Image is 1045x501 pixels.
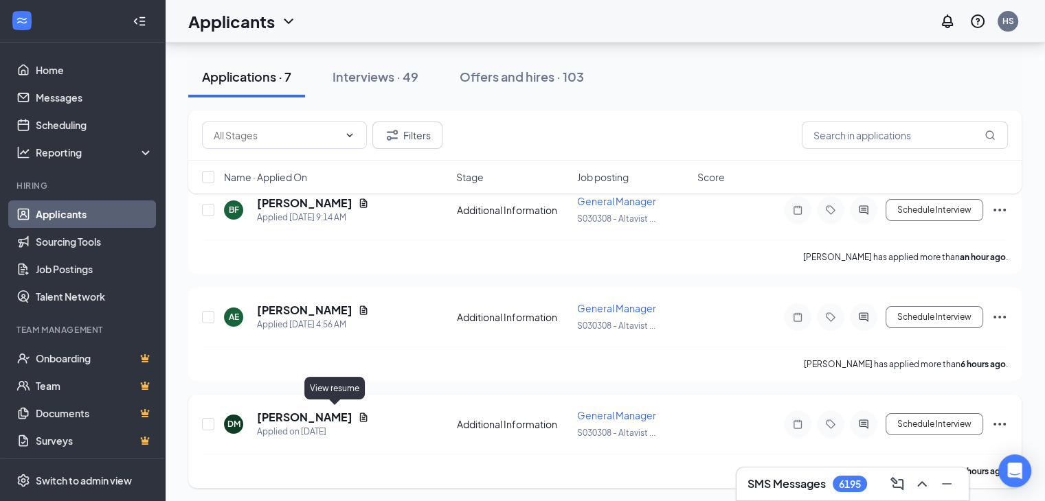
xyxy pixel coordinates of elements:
[333,68,418,85] div: Interviews · 49
[133,14,146,28] svg: Collapse
[985,130,996,141] svg: MagnifyingGlass
[36,255,153,283] a: Job Postings
[697,170,725,184] span: Score
[991,202,1008,218] svg: Ellipses
[839,478,861,490] div: 6195
[15,14,29,27] svg: WorkstreamLogo
[802,121,1008,149] input: Search in applications
[457,203,569,217] div: Additional Information
[822,312,839,323] svg: Tag
[457,417,569,431] div: Additional Information
[960,359,1006,369] b: 6 hours ago
[855,205,872,215] svg: ActiveChat
[799,465,1008,477] p: [PERSON_NAME] has applied more than .
[384,127,401,143] svg: Filter
[456,170,484,184] span: Stage
[36,56,153,84] a: Home
[886,473,908,495] button: ComposeMessage
[577,213,655,224] span: S030308 - Altavist ...
[886,199,983,221] button: Schedule Interview
[822,419,839,430] svg: Tag
[257,410,352,425] h5: [PERSON_NAME]
[991,309,1008,325] svg: Ellipses
[457,310,569,324] div: Additional Information
[936,473,958,495] button: Minimize
[889,476,906,492] svg: ComposeMessage
[16,180,150,191] div: Hiring
[280,13,297,30] svg: ChevronDown
[188,10,275,33] h1: Applicants
[939,476,955,492] svg: Minimize
[36,345,153,372] a: OnboardingCrown
[257,211,369,224] div: Applied [DATE] 9:14 AM
[577,170,629,184] span: Job posting
[803,251,1008,263] p: [PERSON_NAME] has applied more than .
[304,377,365,399] div: View resume
[372,121,442,149] button: Filter Filters
[577,428,655,438] span: S030308 - Altavist ...
[804,358,1008,370] p: [PERSON_NAME] has applied more than .
[822,205,839,215] svg: Tag
[16,324,150,336] div: Team Management
[991,416,1008,432] svg: Ellipses
[748,476,826,491] h3: SMS Messages
[886,413,983,435] button: Schedule Interview
[789,312,806,323] svg: Note
[36,474,132,487] div: Switch to admin view
[36,399,153,427] a: DocumentsCrown
[998,454,1031,487] div: Open Intercom Messenger
[36,111,153,139] a: Scheduling
[36,200,153,228] a: Applicants
[789,419,806,430] svg: Note
[36,84,153,111] a: Messages
[577,409,656,421] span: General Manager
[257,318,369,331] div: Applied [DATE] 4:56 AM
[789,205,806,215] svg: Note
[202,68,291,85] div: Applications · 7
[257,425,369,439] div: Applied on [DATE]
[577,321,655,331] span: S030308 - Altavist ...
[344,130,355,141] svg: ChevronDown
[577,302,656,314] span: General Manager
[227,418,240,430] div: DM
[460,68,584,85] div: Offers and hires · 103
[956,466,1006,476] b: 12 hours ago
[855,312,872,323] svg: ActiveChat
[36,228,153,255] a: Sourcing Tools
[36,427,153,454] a: SurveysCrown
[886,306,983,328] button: Schedule Interview
[358,305,369,316] svg: Document
[1002,15,1014,27] div: HS
[960,252,1006,262] b: an hour ago
[214,128,339,143] input: All Stages
[914,476,930,492] svg: ChevronUp
[939,13,956,30] svg: Notifications
[16,145,30,159] svg: Analysis
[855,419,872,430] svg: ActiveChat
[36,145,154,159] div: Reporting
[36,283,153,310] a: Talent Network
[224,170,307,184] span: Name · Applied On
[36,372,153,399] a: TeamCrown
[969,13,986,30] svg: QuestionInfo
[229,204,239,215] div: BF
[358,412,369,423] svg: Document
[257,303,352,318] h5: [PERSON_NAME]
[911,473,933,495] button: ChevronUp
[16,474,30,487] svg: Settings
[229,311,239,323] div: AE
